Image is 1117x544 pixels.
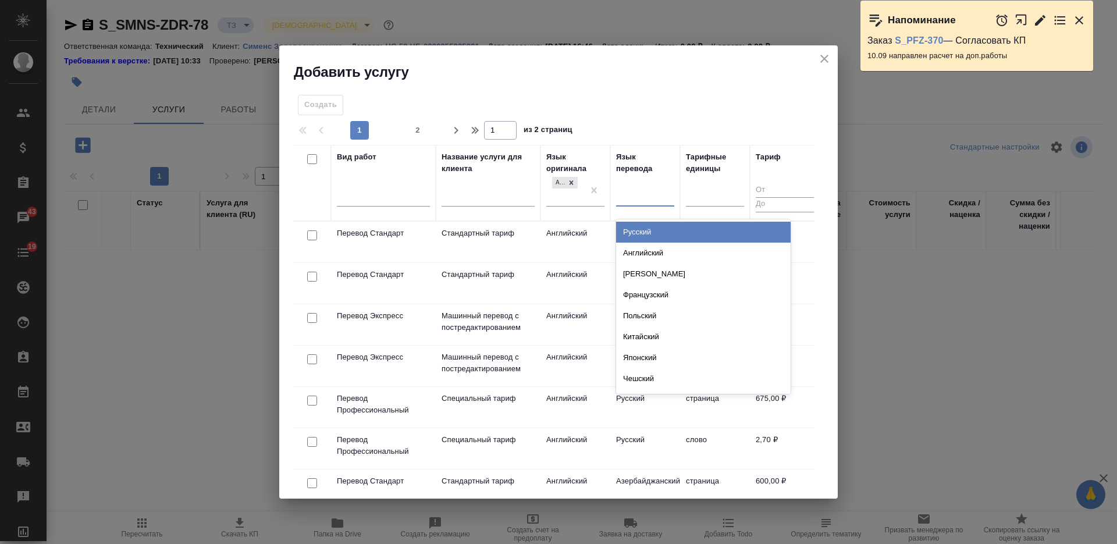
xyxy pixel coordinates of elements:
td: страница [680,387,750,428]
p: Перевод Стандарт [337,475,430,487]
p: Специальный тариф [442,434,535,446]
td: Русский [610,346,680,386]
div: Китайский [616,326,791,347]
div: Тарифные единицы [686,151,744,175]
p: Перевод Профессиональный [337,434,430,457]
button: Перейти в todo [1053,13,1067,27]
div: Язык перевода [616,151,674,175]
div: Японский [616,347,791,368]
div: Тариф [756,151,781,163]
td: Азербайджанский [610,470,680,510]
div: [PERSON_NAME] [616,264,791,285]
p: Напоминание [888,15,956,26]
td: 2,70 ₽ [750,428,820,469]
td: Английский [540,346,610,386]
td: 675,00 ₽ [750,387,820,428]
td: страница [680,470,750,510]
span: из 2 страниц [524,123,572,140]
p: Стандартный тариф [442,475,535,487]
td: Русский [610,222,680,262]
td: 600,00 ₽ [750,470,820,510]
div: Английский [551,176,579,190]
td: слово [680,428,750,469]
p: Перевод Стандарт [337,227,430,239]
p: Стандартный тариф [442,227,535,239]
td: Английский [540,428,610,469]
td: Русский [610,304,680,345]
td: Английский [540,387,610,428]
td: Английский [540,470,610,510]
td: Английский [540,304,610,345]
p: Специальный тариф [442,393,535,404]
button: Открыть в новой вкладке [1015,8,1028,33]
button: Отложить [995,13,1009,27]
div: Польский [616,305,791,326]
p: Машинный перевод с постредактированием [442,310,535,333]
div: Русский [616,222,791,243]
div: Название услуги для клиента [442,151,535,175]
button: Редактировать [1033,13,1047,27]
div: Французский [616,285,791,305]
div: Сербский [616,389,791,410]
p: Стандартный тариф [442,269,535,280]
span: 2 [408,125,427,136]
input: До [756,197,814,212]
td: Русский [610,263,680,304]
div: Чешский [616,368,791,389]
p: Машинный перевод с постредактированием [442,351,535,375]
div: Вид работ [337,151,376,163]
p: Перевод Стандарт [337,269,430,280]
button: 2 [408,121,427,140]
div: Английский [616,243,791,264]
div: Язык оригинала [546,151,604,175]
p: Перевод Профессиональный [337,393,430,416]
p: Перевод Экспресс [337,310,430,322]
button: Закрыть [1072,13,1086,27]
p: Заказ — Согласовать КП [867,35,1086,47]
p: Перевод Экспресс [337,351,430,363]
td: Русский [610,387,680,428]
td: Английский [540,263,610,304]
input: От [756,183,814,198]
td: Русский [610,428,680,469]
a: S_PFZ-370 [895,35,943,45]
div: Английский [552,177,565,189]
td: Английский [540,222,610,262]
h2: Добавить услугу [294,63,838,81]
p: 10.09 направлен расчет на доп.работы [867,50,1086,62]
button: close [816,50,833,67]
